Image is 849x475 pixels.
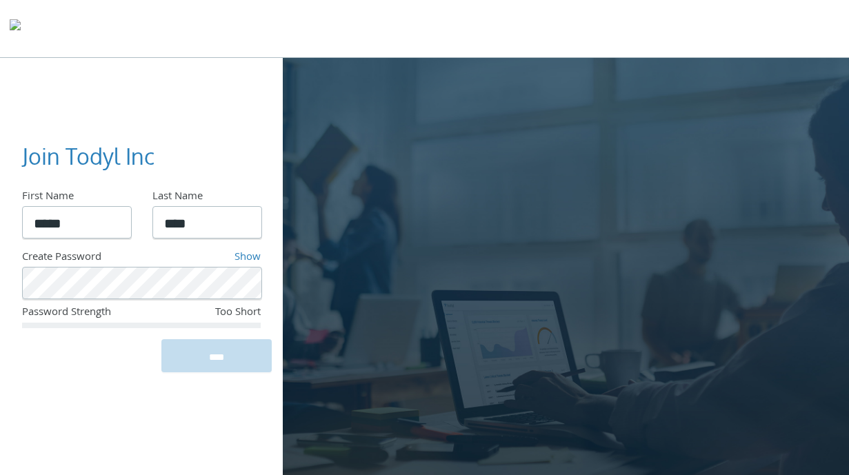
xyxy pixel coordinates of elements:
div: Too Short [181,305,261,323]
h3: Join Todyl Inc [22,141,250,172]
a: Show [234,249,261,267]
div: Create Password [22,250,170,267]
div: Last Name [152,189,261,207]
img: todyl-logo-dark.svg [10,14,21,42]
div: Password Strength [22,305,181,323]
div: First Name [22,189,130,207]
